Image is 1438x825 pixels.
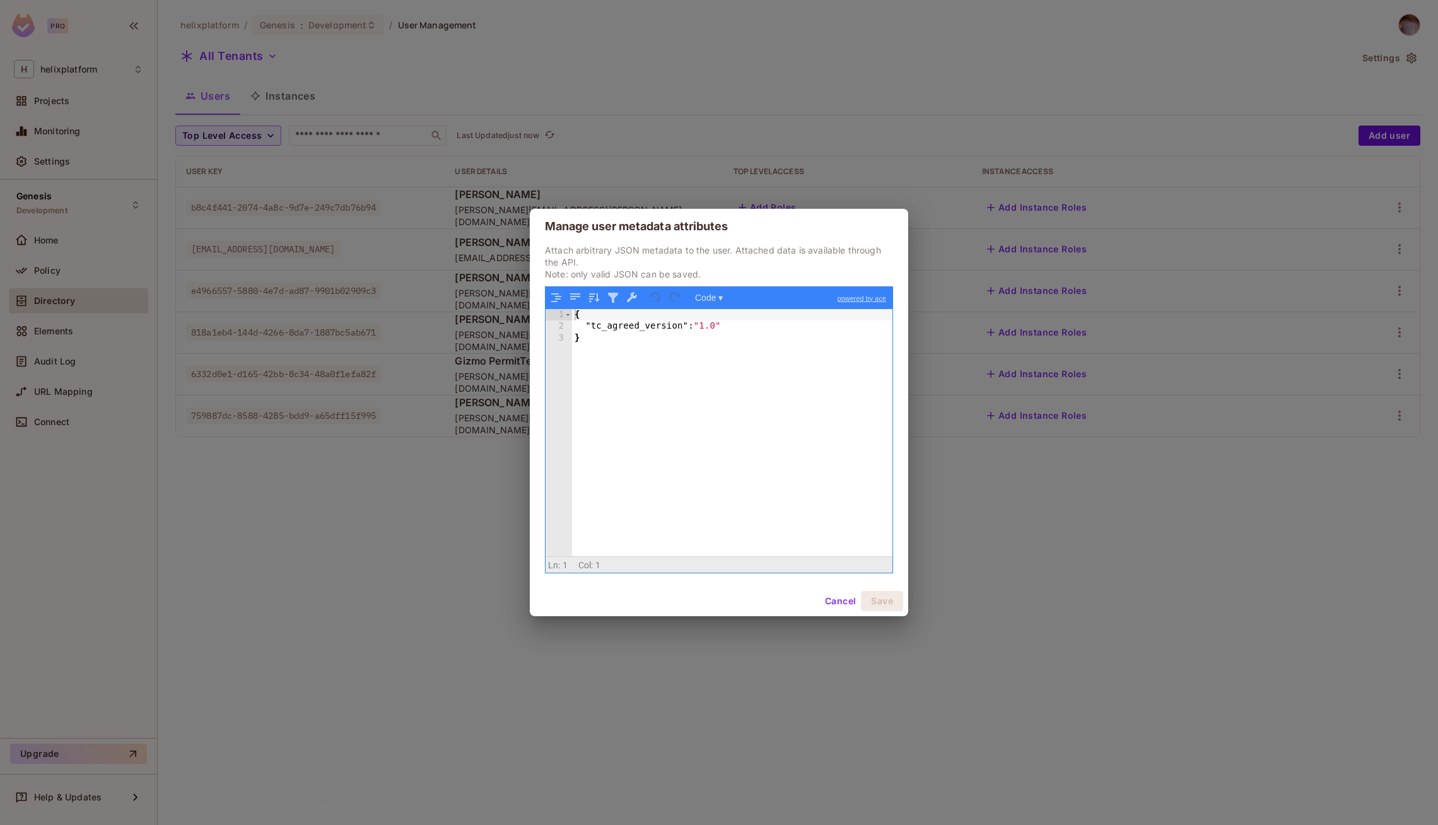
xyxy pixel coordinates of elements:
[548,560,560,570] span: Ln:
[691,290,727,306] button: Code ▾
[546,309,572,321] div: 1
[648,290,664,306] button: Undo last action (Ctrl+Z)
[548,290,564,306] button: Format JSON data, with proper indentation and line feeds (Ctrl+I)
[563,560,568,570] span: 1
[624,290,640,306] button: Repair JSON: fix quotes and escape characters, remove comments and JSONP notation, turn JavaScrip...
[820,591,861,611] button: Cancel
[861,591,903,611] button: Save
[546,320,572,332] div: 2
[530,209,908,244] h2: Manage user metadata attributes
[546,332,572,344] div: 3
[831,287,892,310] a: powered by ace
[545,244,893,280] p: Attach arbitrary JSON metadata to the user. Attached data is available through the API. Note: onl...
[586,290,602,306] button: Sort contents
[595,560,600,570] span: 1
[578,560,593,570] span: Col:
[567,290,583,306] button: Compact JSON data, remove all whitespaces (Ctrl+Shift+I)
[667,290,683,306] button: Redo (Ctrl+Shift+Z)
[605,290,621,306] button: Filter, sort, or transform contents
